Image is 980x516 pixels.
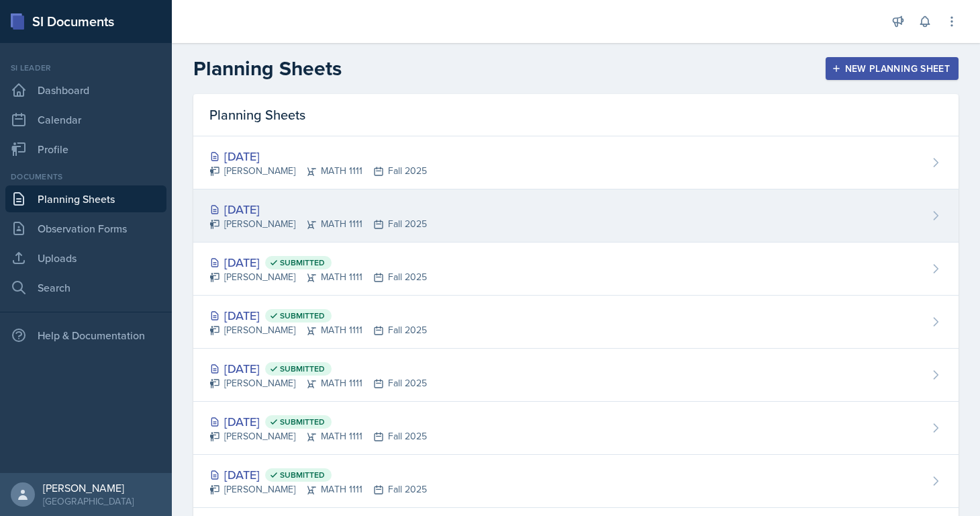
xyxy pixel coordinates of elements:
[5,106,166,133] a: Calendar
[193,189,959,243] a: [DATE] [PERSON_NAME]MATH 1111Fall 2025
[5,185,166,212] a: Planning Sheets
[280,310,325,321] span: Submitted
[193,243,959,296] a: [DATE] Submitted [PERSON_NAME]MATH 1111Fall 2025
[209,359,427,378] div: [DATE]
[193,136,959,189] a: [DATE] [PERSON_NAME]MATH 1111Fall 2025
[280,363,325,374] span: Submitted
[5,171,166,183] div: Documents
[209,466,427,484] div: [DATE]
[5,136,166,163] a: Profile
[209,306,427,325] div: [DATE]
[5,77,166,103] a: Dashboard
[209,200,427,218] div: [DATE]
[209,270,427,284] div: [PERSON_NAME] MATH 1111 Fall 2025
[209,217,427,231] div: [PERSON_NAME] MATH 1111 Fall 2025
[209,376,427,390] div: [PERSON_NAME] MATH 1111 Fall 2025
[5,274,166,301] a: Search
[193,94,959,136] div: Planning Sheets
[43,494,134,508] div: [GEOGRAPHIC_DATA]
[193,455,959,508] a: [DATE] Submitted [PERSON_NAME]MATH 1111Fall 2025
[5,245,166,271] a: Uploads
[209,147,427,165] div: [DATE]
[209,164,427,178] div: [PERSON_NAME] MATH 1111 Fall 2025
[193,296,959,349] a: [DATE] Submitted [PERSON_NAME]MATH 1111Fall 2025
[209,413,427,431] div: [DATE]
[280,417,325,427] span: Submitted
[280,257,325,268] span: Submitted
[209,482,427,497] div: [PERSON_NAME] MATH 1111 Fall 2025
[834,63,950,74] div: New Planning Sheet
[193,349,959,402] a: [DATE] Submitted [PERSON_NAME]MATH 1111Fall 2025
[280,470,325,480] span: Submitted
[209,323,427,337] div: [PERSON_NAME] MATH 1111 Fall 2025
[43,481,134,494] div: [PERSON_NAME]
[826,57,959,80] button: New Planning Sheet
[5,62,166,74] div: Si leader
[5,322,166,349] div: Help & Documentation
[193,402,959,455] a: [DATE] Submitted [PERSON_NAME]MATH 1111Fall 2025
[209,429,427,443] div: [PERSON_NAME] MATH 1111 Fall 2025
[5,215,166,242] a: Observation Forms
[209,253,427,271] div: [DATE]
[193,56,342,81] h2: Planning Sheets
